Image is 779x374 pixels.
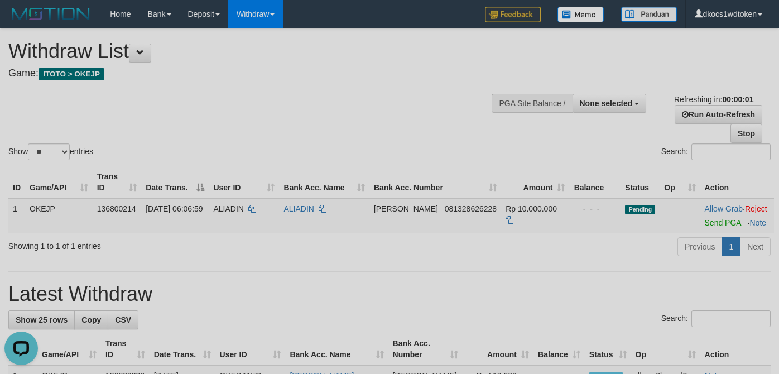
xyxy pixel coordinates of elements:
[631,333,700,365] th: Op: activate to sort column ascending
[730,124,762,143] a: Stop
[722,237,740,256] a: 1
[569,166,621,198] th: Balance
[8,198,25,233] td: 1
[660,166,700,198] th: Op: activate to sort column ascending
[108,310,138,329] a: CSV
[691,310,771,327] input: Search:
[722,95,753,104] strong: 00:00:01
[8,166,25,198] th: ID
[574,203,616,214] div: - - -
[141,166,209,198] th: Date Trans.: activate to sort column descending
[621,7,677,22] img: panduan.png
[573,94,647,113] button: None selected
[101,333,150,365] th: Trans ID: activate to sort column ascending
[8,236,316,252] div: Showing 1 to 1 of 1 entries
[501,166,569,198] th: Amount: activate to sort column ascending
[745,204,767,213] a: Reject
[213,204,243,213] span: ALIADIN
[557,7,604,22] img: Button%20Memo.svg
[25,198,93,233] td: OKEJP
[705,204,743,213] a: Allow Grab
[8,40,508,63] h1: Withdraw List
[150,333,215,365] th: Date Trans.: activate to sort column ascending
[81,315,101,324] span: Copy
[740,237,771,256] a: Next
[700,166,774,198] th: Action
[506,204,557,213] span: Rp 10.000.000
[8,143,93,160] label: Show entries
[700,198,774,233] td: ·
[580,99,633,108] span: None selected
[369,166,501,198] th: Bank Acc. Number: activate to sort column ascending
[28,143,70,160] select: Showentries
[621,166,660,198] th: Status
[533,333,585,365] th: Balance: activate to sort column ascending
[463,333,533,365] th: Amount: activate to sort column ascending
[4,4,38,38] button: Open LiveChat chat widget
[8,6,93,22] img: MOTION_logo.png
[8,68,508,79] h4: Game:
[283,204,314,213] a: ALIADIN
[700,333,771,365] th: Action
[625,205,655,214] span: Pending
[93,166,142,198] th: Trans ID: activate to sort column ascending
[705,218,741,227] a: Send PGA
[445,204,497,213] span: Copy 081328626228 to clipboard
[146,204,203,213] span: [DATE] 06:06:59
[39,68,104,80] span: ITOTO > OKEJP
[388,333,463,365] th: Bank Acc. Number: activate to sort column ascending
[661,143,771,160] label: Search:
[215,333,286,365] th: User ID: activate to sort column ascending
[115,315,131,324] span: CSV
[485,7,541,22] img: Feedback.jpg
[8,283,771,305] h1: Latest Withdraw
[675,105,762,124] a: Run Auto-Refresh
[705,204,745,213] span: ·
[209,166,279,198] th: User ID: activate to sort column ascending
[674,95,753,104] span: Refreshing in:
[492,94,572,113] div: PGA Site Balance /
[749,218,766,227] a: Note
[37,333,101,365] th: Game/API: activate to sort column ascending
[8,310,75,329] a: Show 25 rows
[677,237,722,256] a: Previous
[16,315,68,324] span: Show 25 rows
[374,204,438,213] span: [PERSON_NAME]
[279,166,369,198] th: Bank Acc. Name: activate to sort column ascending
[661,310,771,327] label: Search:
[25,166,93,198] th: Game/API: activate to sort column ascending
[585,333,631,365] th: Status: activate to sort column ascending
[285,333,388,365] th: Bank Acc. Name: activate to sort column ascending
[97,204,136,213] span: 136800214
[74,310,108,329] a: Copy
[691,143,771,160] input: Search:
